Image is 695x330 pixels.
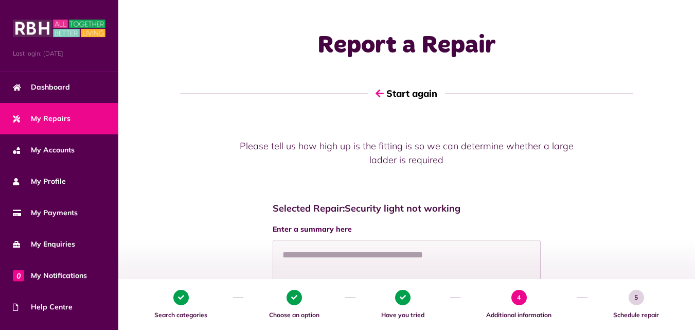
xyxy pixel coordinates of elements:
label: Enter a summary here [273,224,541,235]
span: Have you tried [361,310,445,320]
p: Please tell us how high up is the fitting is so we can determine whether a large ladder is required [226,139,587,167]
span: Choose an option [248,310,340,320]
span: Last login: [DATE] [13,49,105,58]
span: Help Centre [13,302,73,312]
span: 0 [13,270,24,281]
span: 5 [629,290,644,305]
span: My Profile [13,176,66,187]
h4: Selected Repair: Security light not working [273,203,541,214]
h1: Report a Repair [273,31,541,61]
span: Additional information [466,310,572,320]
span: My Payments [13,207,78,218]
span: My Notifications [13,270,87,281]
img: MyRBH [13,18,105,39]
span: 4 [511,290,527,305]
span: Schedule repair [593,310,680,320]
span: 3 [395,290,411,305]
button: Start again [368,79,445,108]
span: 2 [287,290,302,305]
span: My Accounts [13,145,75,155]
span: Dashboard [13,82,70,93]
span: Search categories [134,310,228,320]
span: My Repairs [13,113,70,124]
span: My Enquiries [13,239,75,250]
span: 1 [173,290,189,305]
